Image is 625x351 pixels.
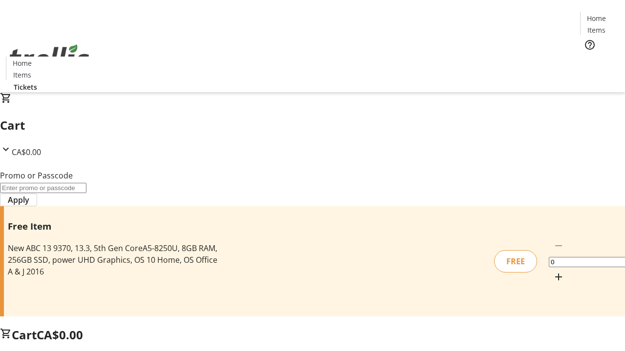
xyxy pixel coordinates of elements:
[581,25,612,35] a: Items
[37,327,83,343] span: CA$0.00
[494,250,537,273] div: FREE
[6,58,38,68] a: Home
[13,58,32,68] span: Home
[549,267,568,287] button: Increment by one
[580,57,619,67] a: Tickets
[14,82,37,92] span: Tickets
[6,34,93,82] img: Orient E2E Organization cpyRnFWgv2's Logo
[13,70,31,80] span: Items
[587,13,606,23] span: Home
[6,70,38,80] a: Items
[8,219,221,233] h3: Free Item
[6,82,45,92] a: Tickets
[581,13,612,23] a: Home
[587,25,605,35] span: Items
[588,57,611,67] span: Tickets
[8,194,29,206] span: Apply
[8,242,221,277] div: New ABC 13 9370, 13.3, 5th Gen CoreA5-8250U, 8GB RAM, 256GB SSD, power UHD Graphics, OS 10 Home, ...
[12,147,41,157] span: CA$0.00
[580,35,600,55] button: Help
